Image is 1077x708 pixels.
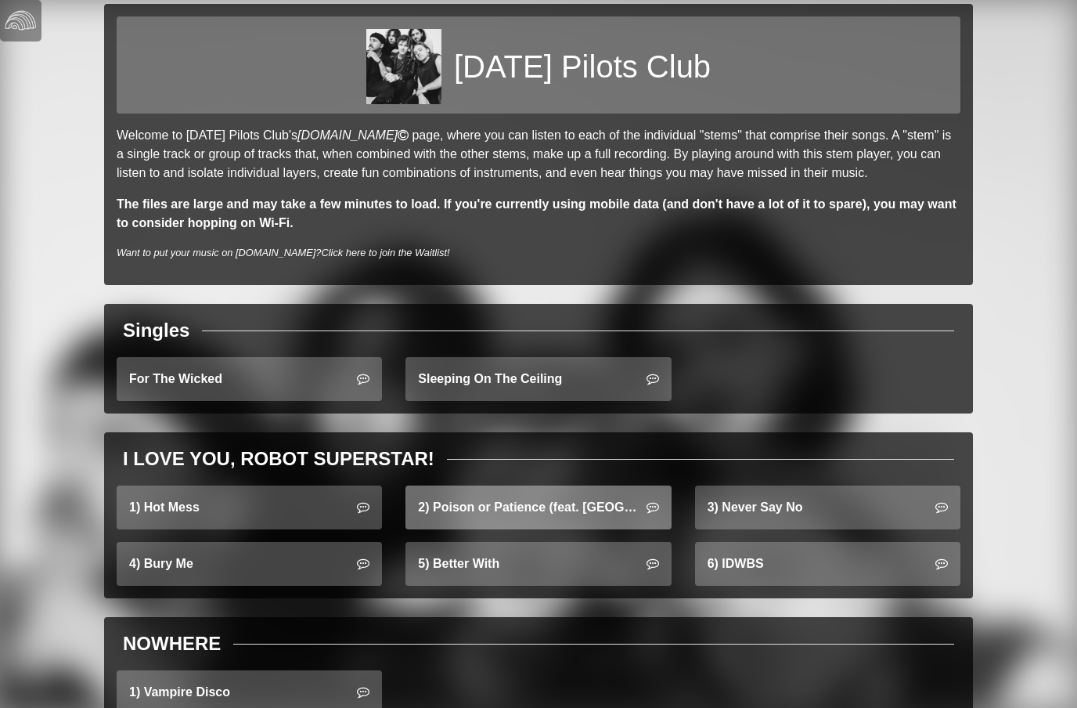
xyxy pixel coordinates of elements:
[5,5,36,36] img: logo-white-4c48a5e4bebecaebe01ca5a9d34031cfd3d4ef9ae749242e8c4bf12ef99f53e8.png
[321,247,449,258] a: Click here to join the Waitlist!
[117,126,960,182] p: Welcome to [DATE] Pilots Club's page, where you can listen to each of the individual "stems" that...
[405,486,671,529] a: 2) Poison or Patience (feat. [GEOGRAPHIC_DATA])
[117,197,956,229] strong: The files are large and may take a few minutes to load. If you're currently using mobile data (an...
[297,128,412,142] a: [DOMAIN_NAME]
[454,48,711,85] h1: [DATE] Pilots Club
[405,542,671,586] a: 5) Better With
[123,316,189,345] div: Singles
[366,29,441,104] img: deef3746a56e1fc9160a3175eac10136274a01710edd776b0a05e0ec98600a9d.jpg
[123,445,434,473] div: I LOVE YOU, ROBOT SUPERSTAR!
[117,542,382,586] a: 4) Bury Me
[117,357,382,401] a: For The Wicked
[695,542,960,586] a: 6) IDWBS
[123,630,221,658] div: NOWHERE
[405,357,671,401] a: Sleeping On The Ceiling
[117,247,450,258] i: Want to put your music on [DOMAIN_NAME]?
[117,486,382,529] a: 1) Hot Mess
[695,486,960,529] a: 3) Never Say No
